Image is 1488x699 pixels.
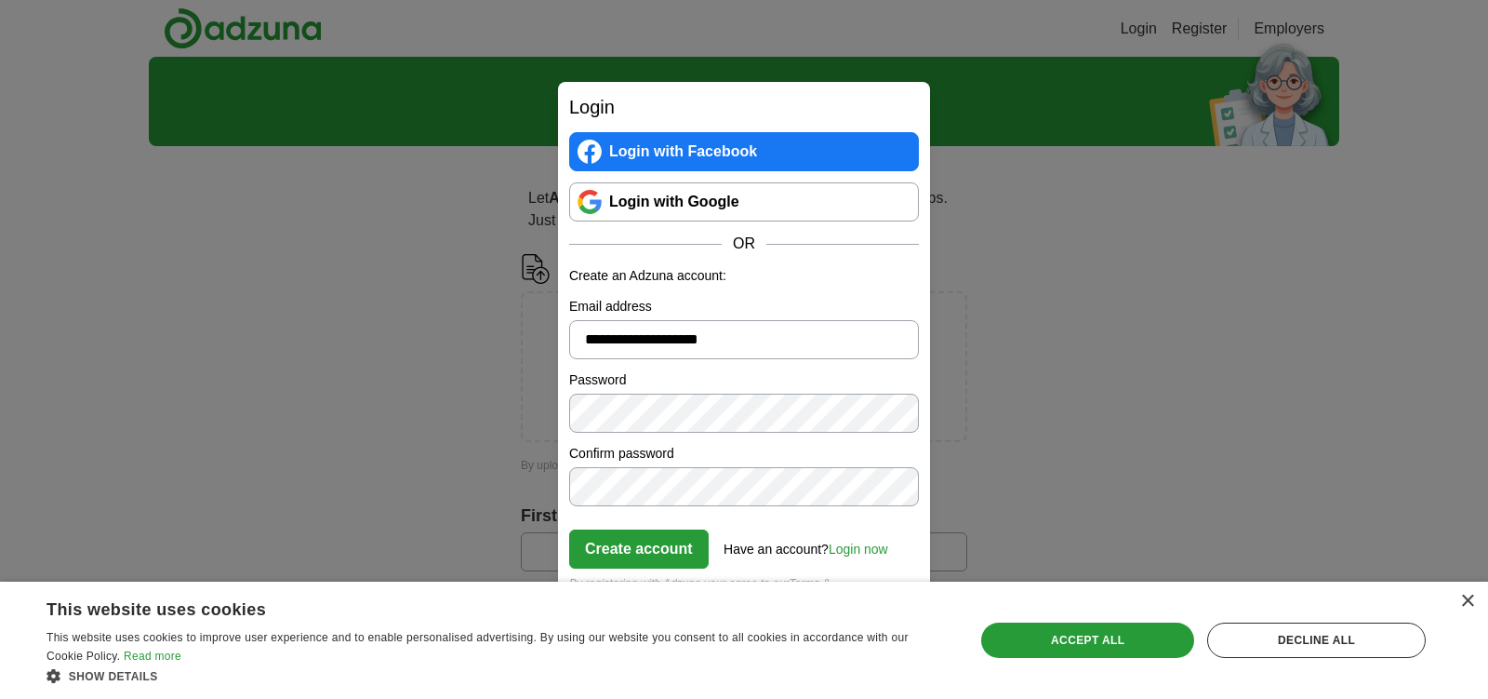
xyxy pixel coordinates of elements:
div: Close [1460,595,1474,609]
p: Create an Adzuna account: [569,266,919,286]
div: By registering with Adzuna your agree to our and , and Cookie Use. [569,576,919,606]
a: Login with Facebook [569,132,919,171]
label: Confirm password [569,444,919,464]
span: Show details [69,670,158,683]
a: Read more, opens a new window [124,650,181,663]
div: Decline all [1207,623,1426,658]
div: Have an account? [724,529,888,559]
a: Login now [829,542,888,557]
span: OR [722,233,766,255]
label: Password [569,370,919,390]
h2: Login [569,93,919,121]
div: Show details [46,666,948,685]
span: This website uses cookies to improve user experience and to enable personalised advertising. By u... [46,631,909,663]
label: Email address [569,297,919,316]
div: Accept all [981,623,1194,658]
button: Create account [569,530,709,569]
a: Login with Google [569,182,919,222]
div: This website uses cookies [46,593,901,621]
